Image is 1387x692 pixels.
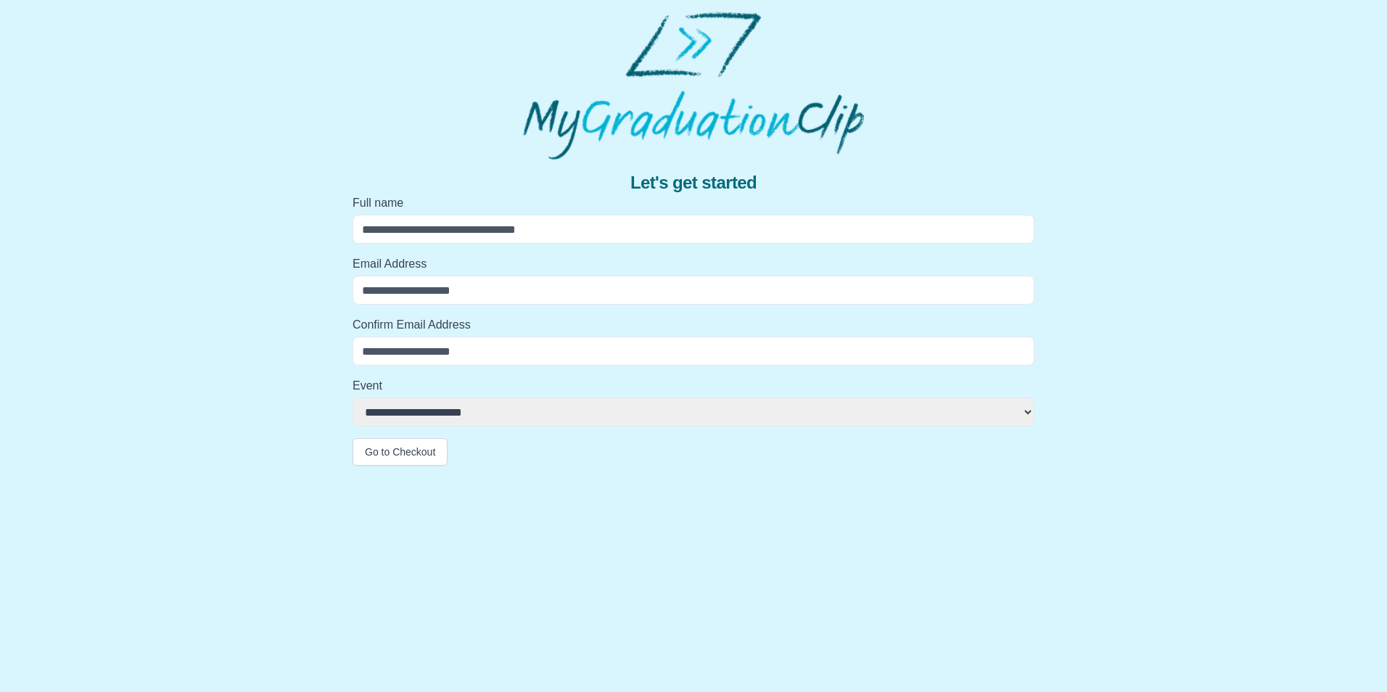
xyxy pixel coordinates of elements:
[630,171,757,194] span: Let's get started
[523,12,864,160] img: MyGraduationClip
[353,377,1034,395] label: Event
[353,255,1034,273] label: Email Address
[353,194,1034,212] label: Full name
[353,316,1034,334] label: Confirm Email Address
[353,438,448,466] button: Go to Checkout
